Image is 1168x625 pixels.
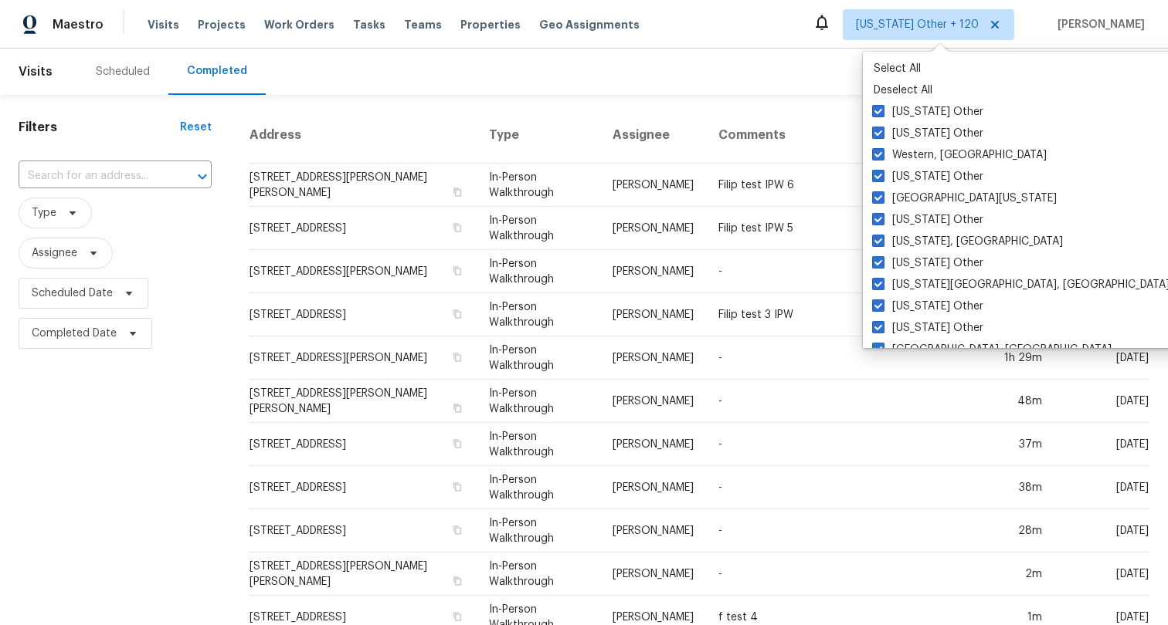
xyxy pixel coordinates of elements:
[976,380,1054,423] td: 48m
[249,380,477,423] td: [STREET_ADDRESS][PERSON_NAME][PERSON_NAME]
[477,466,600,509] td: In-Person Walkthrough
[460,17,521,32] span: Properties
[1054,380,1149,423] td: [DATE]
[872,342,1112,357] label: [GEOGRAPHIC_DATA], [GEOGRAPHIC_DATA]
[600,423,706,466] td: [PERSON_NAME]
[450,610,464,623] button: Copy Address
[450,350,464,364] button: Copy Address
[477,107,600,164] th: Type
[600,380,706,423] td: [PERSON_NAME]
[249,164,477,207] td: [STREET_ADDRESS][PERSON_NAME][PERSON_NAME]
[450,264,464,278] button: Copy Address
[53,17,104,32] span: Maestro
[872,191,1057,206] label: [GEOGRAPHIC_DATA][US_STATE]
[1054,336,1149,380] td: [DATE]
[872,212,983,228] label: [US_STATE] Other
[872,147,1047,163] label: Western, [GEOGRAPHIC_DATA]
[600,552,706,596] td: [PERSON_NAME]
[450,437,464,451] button: Copy Address
[477,207,600,250] td: In-Person Walkthrough
[32,205,56,221] span: Type
[706,107,976,164] th: Comments
[600,466,706,509] td: [PERSON_NAME]
[249,466,477,509] td: [STREET_ADDRESS]
[706,423,976,466] td: -
[477,336,600,380] td: In-Person Walkthrough
[148,17,179,32] span: Visits
[1054,509,1149,552] td: [DATE]
[249,336,477,380] td: [STREET_ADDRESS][PERSON_NAME]
[856,17,979,32] span: [US_STATE] Other + 120
[477,293,600,336] td: In-Person Walkthrough
[19,164,168,188] input: Search for an address...
[477,552,600,596] td: In-Person Walkthrough
[264,17,334,32] span: Work Orders
[249,250,477,293] td: [STREET_ADDRESS][PERSON_NAME]
[450,221,464,235] button: Copy Address
[187,63,247,79] div: Completed
[477,423,600,466] td: In-Person Walkthrough
[19,55,53,89] span: Visits
[353,19,385,30] span: Tasks
[872,320,983,336] label: [US_STATE] Other
[872,234,1063,249] label: [US_STATE], [GEOGRAPHIC_DATA]
[706,207,976,250] td: Filip test IPW 5
[450,401,464,415] button: Copy Address
[404,17,442,32] span: Teams
[872,104,983,120] label: [US_STATE] Other
[477,250,600,293] td: In-Person Walkthrough
[249,293,477,336] td: [STREET_ADDRESS]
[249,552,477,596] td: [STREET_ADDRESS][PERSON_NAME][PERSON_NAME]
[539,17,640,32] span: Geo Assignments
[249,207,477,250] td: [STREET_ADDRESS]
[976,466,1054,509] td: 38m
[706,164,976,207] td: Filip test IPW 6
[1054,423,1149,466] td: [DATE]
[600,293,706,336] td: [PERSON_NAME]
[600,336,706,380] td: [PERSON_NAME]
[450,480,464,494] button: Copy Address
[450,185,464,199] button: Copy Address
[600,107,706,164] th: Assignee
[706,250,976,293] td: -
[706,380,976,423] td: -
[600,250,706,293] td: [PERSON_NAME]
[477,164,600,207] td: In-Person Walkthrough
[96,64,150,79] div: Scheduled
[450,574,464,588] button: Copy Address
[600,164,706,207] td: [PERSON_NAME]
[976,423,1054,466] td: 37m
[450,523,464,537] button: Copy Address
[180,120,212,135] div: Reset
[477,509,600,552] td: In-Person Walkthrough
[706,336,976,380] td: -
[706,509,976,552] td: -
[450,307,464,321] button: Copy Address
[976,552,1054,596] td: 2m
[32,245,77,261] span: Assignee
[872,299,983,314] label: [US_STATE] Other
[976,509,1054,552] td: 28m
[872,255,983,271] label: [US_STATE] Other
[32,285,113,301] span: Scheduled Date
[600,509,706,552] td: [PERSON_NAME]
[19,120,180,135] h1: Filters
[1054,466,1149,509] td: [DATE]
[706,552,976,596] td: -
[706,293,976,336] td: Filip test 3 IPW
[872,126,983,141] label: [US_STATE] Other
[249,509,477,552] td: [STREET_ADDRESS]
[249,423,477,466] td: [STREET_ADDRESS]
[477,380,600,423] td: In-Person Walkthrough
[249,107,477,164] th: Address
[872,169,983,184] label: [US_STATE] Other
[600,207,706,250] td: [PERSON_NAME]
[1051,17,1145,32] span: [PERSON_NAME]
[198,17,246,32] span: Projects
[1054,552,1149,596] td: [DATE]
[706,466,976,509] td: -
[976,336,1054,380] td: 1h 29m
[32,326,117,341] span: Completed Date
[192,166,213,187] button: Open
